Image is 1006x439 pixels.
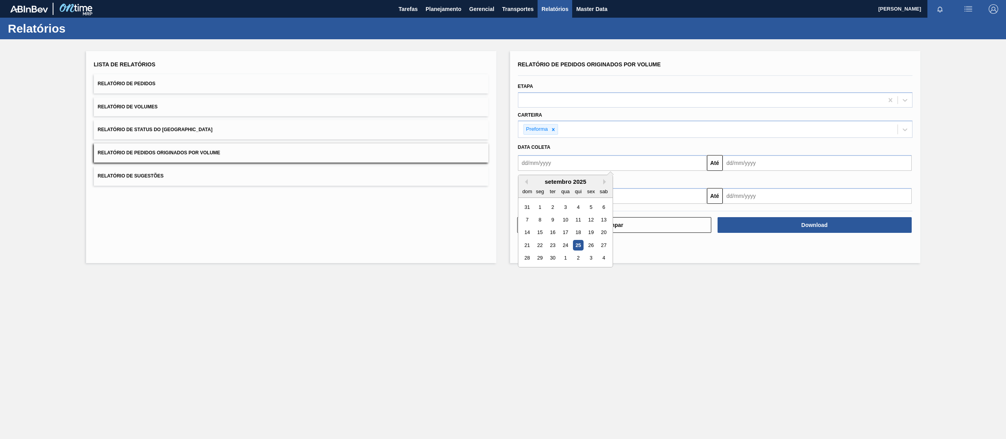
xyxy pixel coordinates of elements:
div: Choose terça-feira, 9 de setembro de 2025 [547,214,558,225]
span: Relatório de Pedidos Originados por Volume [518,61,661,68]
img: TNhmsLtSVTkK8tSr43FrP2fwEKptu5GPRR3wAAAABJRU5ErkJggg== [10,5,48,13]
span: Relatório de Pedidos Originados por Volume [98,150,220,155]
div: qui [573,186,583,197]
div: setembro 2025 [518,178,613,185]
button: Relatório de Pedidos [94,74,488,93]
div: Choose quinta-feira, 4 de setembro de 2025 [573,202,583,212]
button: Download [718,217,912,233]
button: Previous Month [522,179,528,185]
div: ter [547,186,558,197]
div: Choose quinta-feira, 2 de outubro de 2025 [573,253,583,263]
button: Até [707,155,723,171]
div: Choose terça-feira, 30 de setembro de 2025 [547,253,558,263]
span: Relatório de Sugestões [98,173,164,179]
input: dd/mm/yyyy [723,188,912,204]
div: sab [598,186,609,197]
span: Data coleta [518,145,551,150]
div: Choose quarta-feira, 17 de setembro de 2025 [560,227,571,238]
div: Choose quinta-feira, 18 de setembro de 2025 [573,227,583,238]
span: Gerencial [469,4,494,14]
div: Choose domingo, 7 de setembro de 2025 [522,214,532,225]
span: Relatório de Pedidos [98,81,156,86]
div: Choose quinta-feira, 11 de setembro de 2025 [573,214,583,225]
div: Choose segunda-feira, 15 de setembro de 2025 [534,227,545,238]
div: dom [522,186,532,197]
button: Relatório de Pedidos Originados por Volume [94,143,488,163]
div: Choose sábado, 27 de setembro de 2025 [598,240,609,251]
span: Relatórios [542,4,568,14]
div: seg [534,186,545,197]
div: Choose segunda-feira, 29 de setembro de 2025 [534,253,545,263]
button: Next Month [603,179,609,185]
button: Relatório de Sugestões [94,166,488,186]
button: Relatório de Volumes [94,97,488,117]
input: dd/mm/yyyy [518,155,707,171]
div: Choose quarta-feira, 10 de setembro de 2025 [560,214,571,225]
span: Planejamento [426,4,461,14]
div: Choose quarta-feira, 1 de outubro de 2025 [560,253,571,263]
div: Choose terça-feira, 2 de setembro de 2025 [547,202,558,212]
div: Choose segunda-feira, 8 de setembro de 2025 [534,214,545,225]
label: Carteira [518,112,542,118]
div: Choose quinta-feira, 25 de setembro de 2025 [573,240,583,251]
div: sex [586,186,596,197]
div: Choose domingo, 21 de setembro de 2025 [522,240,532,251]
div: Choose sábado, 4 de outubro de 2025 [598,253,609,263]
button: Até [707,188,723,204]
button: Notificações [927,4,953,15]
span: Relatório de Status do [GEOGRAPHIC_DATA] [98,127,213,132]
button: Limpar [517,217,711,233]
label: Etapa [518,84,533,89]
div: Choose sexta-feira, 19 de setembro de 2025 [586,227,596,238]
h1: Relatórios [8,24,147,33]
span: Tarefas [398,4,418,14]
div: Choose sexta-feira, 3 de outubro de 2025 [586,253,596,263]
button: Relatório de Status do [GEOGRAPHIC_DATA] [94,120,488,139]
div: Choose domingo, 31 de agosto de 2025 [522,202,532,212]
div: Choose sexta-feira, 26 de setembro de 2025 [586,240,596,251]
div: Choose sexta-feira, 5 de setembro de 2025 [586,202,596,212]
div: qua [560,186,571,197]
div: Choose terça-feira, 23 de setembro de 2025 [547,240,558,251]
div: Choose segunda-feira, 22 de setembro de 2025 [534,240,545,251]
div: Choose quarta-feira, 24 de setembro de 2025 [560,240,571,251]
div: Choose sábado, 13 de setembro de 2025 [598,214,609,225]
img: userActions [964,4,973,14]
div: Choose domingo, 28 de setembro de 2025 [522,253,532,263]
div: month 2025-09 [521,201,610,264]
div: Choose domingo, 14 de setembro de 2025 [522,227,532,238]
span: Relatório de Volumes [98,104,158,110]
input: dd/mm/yyyy [723,155,912,171]
img: Logout [989,4,998,14]
span: Lista de Relatórios [94,61,156,68]
div: Choose terça-feira, 16 de setembro de 2025 [547,227,558,238]
span: Transportes [502,4,534,14]
div: Preforma [524,124,549,134]
div: Choose quarta-feira, 3 de setembro de 2025 [560,202,571,212]
div: Choose sexta-feira, 12 de setembro de 2025 [586,214,596,225]
div: Choose segunda-feira, 1 de setembro de 2025 [534,202,545,212]
div: Choose sábado, 6 de setembro de 2025 [598,202,609,212]
div: Choose sábado, 20 de setembro de 2025 [598,227,609,238]
span: Master Data [576,4,607,14]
